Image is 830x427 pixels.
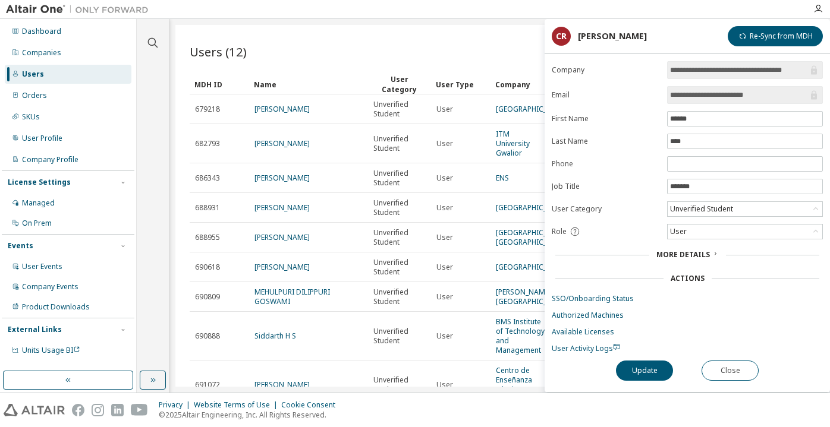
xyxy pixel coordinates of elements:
span: User [436,203,453,213]
label: Company [552,65,660,75]
div: User Events [22,262,62,271]
div: MDH ID [194,75,244,94]
span: 690809 [195,292,220,302]
span: User [436,331,453,341]
a: ENS [496,173,509,183]
a: [GEOGRAPHIC_DATA] [496,262,567,272]
span: User [436,380,453,390]
div: Unverified Student [668,203,735,216]
a: SSO/Onboarding Status [552,294,823,303]
a: [GEOGRAPHIC_DATA], [GEOGRAPHIC_DATA] [496,227,569,247]
div: User Type [436,75,486,94]
img: linkedin.svg [111,404,124,416]
a: Siddarth H S [254,331,296,341]
img: instagram.svg [92,404,104,416]
span: User [436,173,453,183]
div: Company Events [22,282,78,292]
a: MEHULPURI DILIPPURI GOSWAMI [254,287,330,306]
div: Actions [671,274,705,283]
div: Unverified Student [668,202,822,216]
img: facebook.svg [72,404,84,416]
span: Unverified Student [373,228,426,247]
span: Role [552,227,567,236]
span: Unverified Student [373,375,426,394]
button: Re-Sync from MDH [728,26,823,46]
span: 691072 [195,380,220,390]
div: User [668,224,822,239]
div: Website Terms of Use [194,400,281,410]
span: Users (12) [190,43,247,60]
div: Orders [22,91,47,100]
button: Close [702,360,759,381]
label: User Category [552,204,660,214]
span: Unverified Student [373,198,426,217]
p: © 2025 Altair Engineering, Inc. All Rights Reserved. [159,410,342,420]
div: User Category [373,74,426,94]
span: 679218 [195,105,220,114]
a: [PERSON_NAME] [254,379,310,390]
span: 682793 [195,139,220,148]
a: [PERSON_NAME] [254,232,310,242]
button: Update [616,360,673,381]
div: CR [552,27,571,46]
div: Company Profile [22,155,78,165]
a: [GEOGRAPHIC_DATA] [496,104,567,114]
div: User Profile [22,134,62,143]
div: Events [8,241,33,251]
span: 688931 [195,203,220,213]
img: altair_logo.svg [4,404,65,416]
a: [PERSON_NAME][GEOGRAPHIC_DATA] [496,287,567,306]
div: User [668,225,688,238]
div: Dashboard [22,27,61,36]
span: 688955 [195,233,220,242]
label: Email [552,90,660,100]
span: Units Usage BI [22,345,80,355]
a: [PERSON_NAME] [254,262,310,272]
label: Phone [552,159,660,169]
img: Altair One [6,4,155,15]
span: Unverified Student [373,327,426,346]
a: [PERSON_NAME] [254,173,310,183]
span: User [436,262,453,272]
a: Centro de Enseñanza Técnica y Superior [496,365,532,404]
a: BMS Institute of Technology and Management [496,317,545,355]
span: More Details [656,249,710,260]
span: Unverified Student [373,258,426,277]
span: User [436,105,453,114]
label: Last Name [552,137,660,146]
a: [GEOGRAPHIC_DATA] [496,203,567,213]
div: Companies [22,48,61,58]
span: Unverified Student [373,287,426,306]
span: Unverified Student [373,169,426,188]
span: Unverified Student [373,100,426,119]
label: First Name [552,114,660,124]
div: Privacy [159,400,194,410]
div: Company [495,75,545,94]
span: User [436,292,453,302]
div: Name [254,75,363,94]
a: [PERSON_NAME] [254,104,310,114]
div: SKUs [22,112,40,122]
div: External Links [8,325,62,334]
span: 686343 [195,173,220,183]
span: User [436,233,453,242]
span: Unverified Student [373,134,426,153]
label: Job Title [552,182,660,191]
div: Cookie Consent [281,400,342,410]
img: youtube.svg [131,404,148,416]
span: User [436,139,453,148]
div: Managed [22,198,55,208]
a: [PERSON_NAME] [254,138,310,148]
a: Available Licenses [552,327,823,337]
div: License Settings [8,178,71,187]
span: 690618 [195,262,220,272]
div: Users [22,69,44,79]
span: 690888 [195,331,220,341]
a: [PERSON_NAME] [254,203,310,213]
div: Product Downloads [22,302,90,312]
div: On Prem [22,219,52,228]
a: ITM University Gwalior [496,129,530,158]
span: User Activity Logs [552,343,620,353]
div: [PERSON_NAME] [578,31,647,41]
a: Authorized Machines [552,311,823,320]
